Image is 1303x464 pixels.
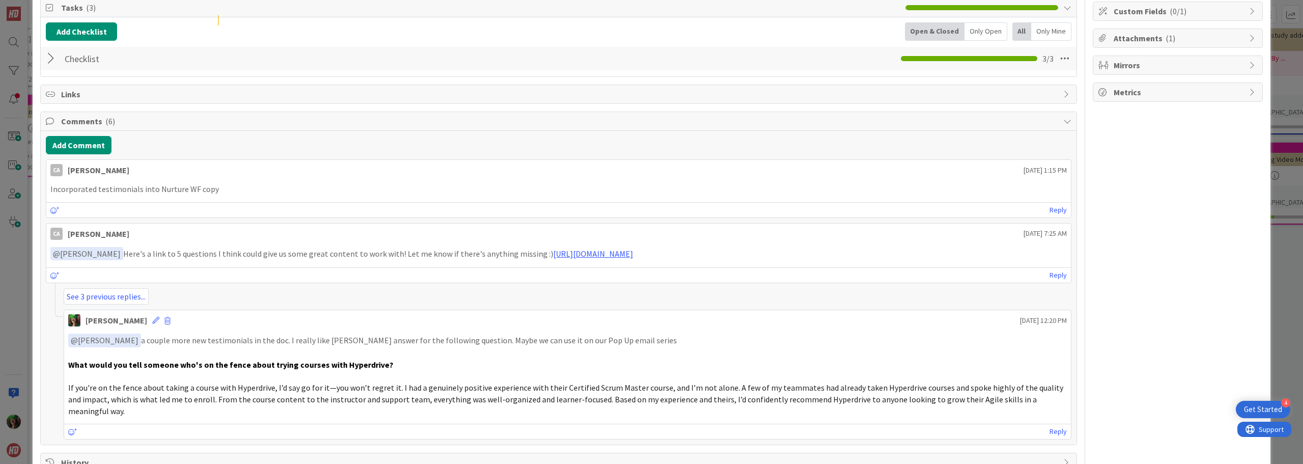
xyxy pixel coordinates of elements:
span: Tasks [61,2,900,14]
span: [DATE] 1:15 PM [1024,165,1067,176]
img: SL [68,314,80,326]
span: [PERSON_NAME] [71,335,138,345]
div: [PERSON_NAME] [68,164,129,176]
div: CA [50,164,63,176]
input: Add Checklist... [61,49,290,68]
span: @ [71,335,78,345]
span: [DATE] 7:25 AM [1024,228,1067,239]
span: ( 1 ) [1166,33,1175,43]
span: Metrics [1114,86,1244,98]
span: ( 3 ) [86,3,96,13]
a: Reply [1050,269,1067,282]
p: a couple more new testimonials in the doc. I really like [PERSON_NAME] answer for the following q... [68,334,1067,347]
a: See 3 previous replies... [64,288,149,305]
button: Add Checklist [46,22,117,41]
span: @ [53,249,60,259]
span: ( 6 ) [105,116,115,126]
div: [PERSON_NAME] [68,228,129,240]
div: 4 [1281,398,1290,407]
span: Attachments [1114,32,1244,44]
div: Only Mine [1031,22,1071,41]
span: ( 0/1 ) [1170,6,1186,16]
div: Only Open [965,22,1007,41]
a: [URL][DOMAIN_NAME] [553,249,633,259]
a: Reply [1050,425,1067,438]
span: Support [21,2,46,14]
a: Reply [1050,204,1067,216]
span: 3 / 3 [1042,52,1054,65]
div: Open Get Started checklist, remaining modules: 4 [1236,401,1290,418]
div: Get Started [1244,404,1282,415]
button: Add Comment [46,136,111,154]
div: All [1012,22,1031,41]
span: Mirrors [1114,59,1244,71]
p: Incorporated testimonials into Nurture WF copy [50,183,1067,195]
div: Open & Closed [905,22,965,41]
span: Comments [61,115,1058,127]
span: [DATE] 12:20 PM [1020,315,1067,326]
div: CA [50,228,63,240]
span: Custom Fields [1114,5,1244,17]
span: [PERSON_NAME] [53,249,121,259]
span: If you're on the fence about taking a course with Hyperdrive, I’d say go for it—you won’t regret ... [68,383,1065,416]
strong: What would you tell someone who's on the fence about trying courses with Hyperdrive? [68,360,393,370]
div: [PERSON_NAME] [86,314,147,326]
p: Here's a link to 5 questions I think could give us some great content to work with! Let me know i... [50,247,1067,261]
span: Links [61,88,1058,100]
